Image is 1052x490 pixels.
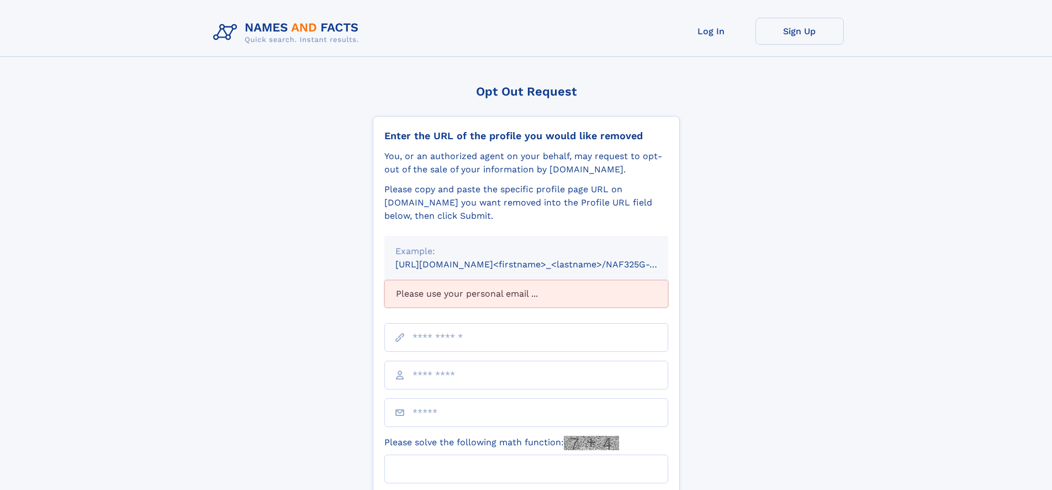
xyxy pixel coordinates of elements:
a: Log In [667,18,755,45]
a: Sign Up [755,18,844,45]
div: Enter the URL of the profile you would like removed [384,130,668,142]
div: Please copy and paste the specific profile page URL on [DOMAIN_NAME] you want removed into the Pr... [384,183,668,223]
small: [URL][DOMAIN_NAME]<firstname>_<lastname>/NAF325G-xxxxxxxx [395,259,689,270]
label: Please solve the following math function: [384,436,619,450]
div: You, or an authorized agent on your behalf, may request to opt-out of the sale of your informatio... [384,150,668,176]
div: Please use your personal email ... [384,280,668,308]
div: Example: [395,245,657,258]
img: Logo Names and Facts [209,18,368,48]
div: Opt Out Request [373,85,680,98]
